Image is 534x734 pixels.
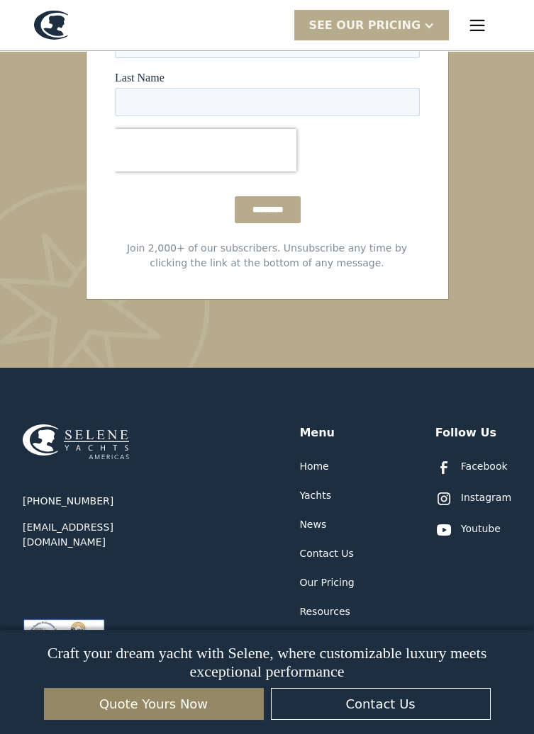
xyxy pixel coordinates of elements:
a: Contact Us [299,546,353,561]
a: Resources [299,604,350,619]
a: Youtube [435,521,501,538]
a: Our Pricing [299,575,354,590]
a: News [299,517,326,532]
a: Instagram [435,490,511,507]
div: Instagram [461,490,511,505]
img: ISO 9001:2008 certification logos for ABS Quality Evaluations and RvA Management Systems. [23,618,105,663]
div: Facebook [461,459,508,474]
a: Quote Yours Now [44,688,264,720]
div: Join 2,000+ of our subscribers. Unsubscribe any time by clicking the link at the bottom of any me... [115,241,420,271]
a: Contact Us [271,688,491,720]
div: Menu [299,424,335,441]
div: Youtube [461,521,501,536]
a: Facebook [435,459,508,476]
p: Craft your dream yacht with Selene, where customizable luxury meets exceptional performance [27,644,508,681]
a: Yachts [299,488,331,503]
a: [PHONE_NUMBER] [23,494,113,509]
a: home [34,11,68,40]
div: menu [455,3,500,48]
a: Home [299,459,328,474]
a: [EMAIL_ADDRESS][DOMAIN_NAME] [23,520,193,550]
div: Follow Us [435,424,496,441]
div: SEE Our Pricing [308,17,421,34]
div: SEE Our Pricing [294,10,449,40]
